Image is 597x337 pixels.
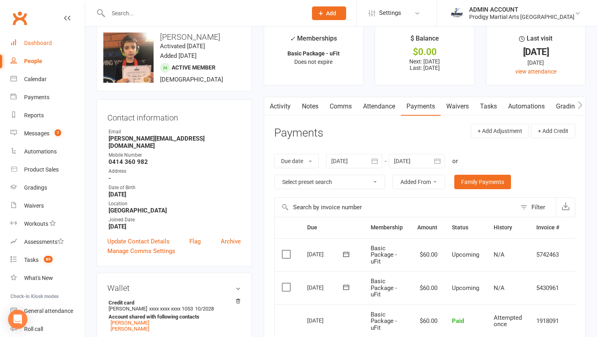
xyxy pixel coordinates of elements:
[24,308,73,314] div: General attendance
[10,52,85,70] a: People
[449,5,465,21] img: thumb_image1686208220.png
[24,112,44,118] div: Reports
[10,179,85,197] a: Gradings
[494,314,522,328] span: Attempted once
[8,310,27,329] div: Open Intercom Messenger
[441,97,474,116] a: Waivers
[24,326,43,332] div: Roll call
[103,33,245,41] h3: [PERSON_NAME]
[24,58,42,64] div: People
[307,248,344,260] div: [DATE]
[382,58,467,71] p: Next: [DATE] Last: [DATE]
[109,191,241,198] strong: [DATE]
[109,184,241,192] div: Date of Birth
[454,175,511,189] a: Family Payments
[274,127,323,139] h3: Payments
[452,156,458,166] div: or
[10,88,85,106] a: Payments
[221,237,241,246] a: Archive
[294,59,332,65] span: Does not expire
[106,8,302,19] input: Search...
[24,239,64,245] div: Assessments
[10,70,85,88] a: Calendar
[109,158,241,165] strong: 0414 360 982
[195,306,214,312] span: 10/2028
[516,198,556,217] button: Filter
[474,97,503,116] a: Tasks
[24,130,49,137] div: Messages
[469,13,574,20] div: Prodigy Martial Arts [GEOGRAPHIC_DATA]
[290,33,337,48] div: Memberships
[10,251,85,269] a: Tasks 89
[172,64,215,71] span: Active member
[10,125,85,143] a: Messages 7
[469,6,574,13] div: ADMIN ACCOUNT
[10,8,30,28] a: Clubworx
[44,256,53,263] span: 89
[109,300,237,306] strong: Credit card
[24,94,49,100] div: Payments
[324,97,357,116] a: Comms
[287,50,340,57] strong: Basic Package - uFit
[160,76,223,83] span: [DEMOGRAPHIC_DATA]
[149,306,193,312] span: xxxx xxxx xxxx 1053
[307,281,344,294] div: [DATE]
[363,217,410,238] th: Membership
[10,215,85,233] a: Workouts
[109,207,241,214] strong: [GEOGRAPHIC_DATA]
[10,161,85,179] a: Product Sales
[24,221,48,227] div: Workouts
[24,148,57,155] div: Automations
[371,245,397,265] span: Basic Package - uFit
[107,284,241,292] h3: Wallet
[109,216,241,224] div: Joined Date
[24,166,59,173] div: Product Sales
[452,317,464,325] span: Paid
[382,48,467,56] div: $0.00
[24,184,47,191] div: Gradings
[357,97,401,116] a: Attendance
[109,151,241,159] div: Mobile Number
[312,6,346,20] button: Add
[109,223,241,230] strong: [DATE]
[445,217,486,238] th: Status
[103,33,154,83] img: image1689242947.png
[274,154,319,168] button: Due date
[494,251,505,258] span: N/A
[531,202,545,212] div: Filter
[10,106,85,125] a: Reports
[531,124,575,138] button: + Add Credit
[111,326,149,332] a: [PERSON_NAME]
[275,198,516,217] input: Search by invoice number
[24,40,52,46] div: Dashboard
[10,197,85,215] a: Waivers
[486,217,529,238] th: History
[109,314,237,320] strong: Account shared with following contacts
[300,217,363,238] th: Due
[494,48,578,56] div: [DATE]
[107,246,175,256] a: Manage Comms Settings
[290,35,295,43] i: ✓
[24,202,44,209] div: Waivers
[529,271,566,304] td: 5430961
[107,237,170,246] a: Update Contact Details
[392,175,445,189] button: Added From
[55,129,61,136] span: 7
[503,97,550,116] a: Automations
[529,217,566,238] th: Invoice #
[109,135,241,149] strong: [PERSON_NAME][EMAIL_ADDRESS][DOMAIN_NAME]
[515,68,556,75] a: view attendance
[24,275,53,281] div: What's New
[371,278,397,298] span: Basic Package - uFit
[109,167,241,175] div: Address
[160,43,205,50] time: Activated [DATE]
[371,311,397,331] span: Basic Package - uFit
[410,271,445,304] td: $60.00
[296,97,324,116] a: Notes
[410,238,445,272] td: $60.00
[326,10,336,16] span: Add
[10,233,85,251] a: Assessments
[379,4,401,22] span: Settings
[109,200,241,208] div: Location
[24,257,39,263] div: Tasks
